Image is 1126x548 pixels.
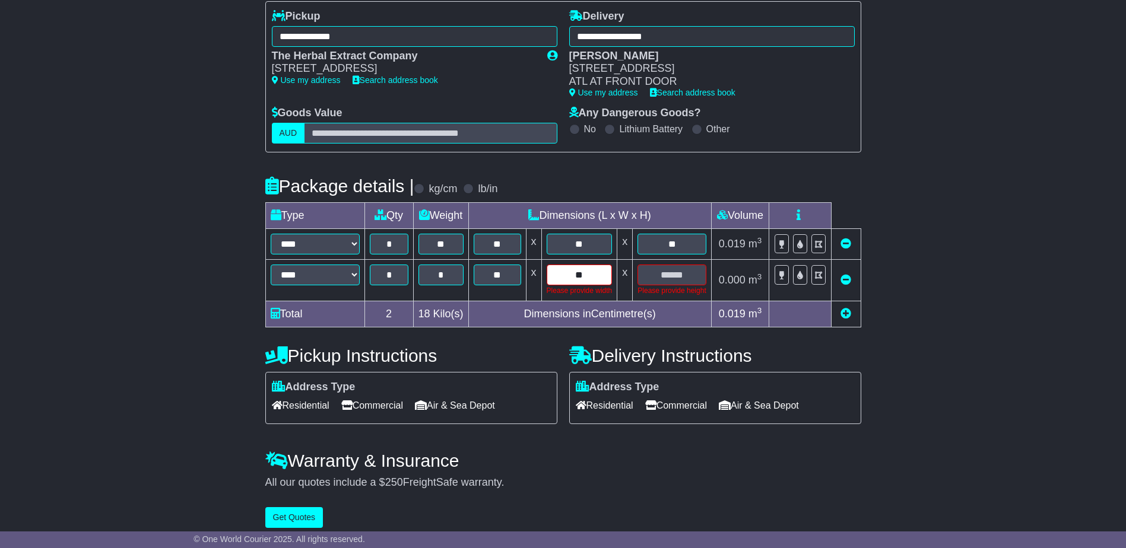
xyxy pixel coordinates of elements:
[645,396,707,415] span: Commercial
[353,75,438,85] a: Search address book
[569,62,843,75] div: [STREET_ADDRESS]
[711,202,769,228] td: Volume
[272,107,342,120] label: Goods Value
[748,274,762,286] span: m
[719,396,799,415] span: Air & Sea Depot
[617,228,633,259] td: x
[265,476,861,489] div: All our quotes include a $ FreightSafe warranty.
[418,308,430,320] span: 18
[719,274,746,286] span: 0.000
[265,202,364,228] td: Type
[650,88,735,97] a: Search address book
[840,274,851,286] a: Remove this item
[265,451,861,470] h4: Warranty & Insurance
[468,301,711,327] td: Dimensions in Centimetre(s)
[413,202,468,228] td: Weight
[637,285,706,296] div: Please provide height
[526,228,541,259] td: x
[840,308,851,320] a: Add new item
[364,301,413,327] td: 2
[265,301,364,327] td: Total
[569,10,624,23] label: Delivery
[265,507,323,528] button: Get Quotes
[526,259,541,301] td: x
[265,346,557,365] h4: Pickup Instructions
[719,238,746,250] span: 0.019
[757,236,762,245] sup: 3
[265,176,414,196] h4: Package details |
[194,534,365,544] span: © One World Courier 2025. All rights reserved.
[341,396,403,415] span: Commercial
[272,62,535,75] div: [STREET_ADDRESS]
[757,272,762,281] sup: 3
[757,306,762,315] sup: 3
[569,88,638,97] a: Use my address
[413,301,468,327] td: Kilo(s)
[569,107,701,120] label: Any Dangerous Goods?
[272,381,356,394] label: Address Type
[272,396,329,415] span: Residential
[748,238,762,250] span: m
[706,123,730,135] label: Other
[429,183,457,196] label: kg/cm
[584,123,596,135] label: No
[569,75,843,88] div: ATL AT FRONT DOOR
[272,10,321,23] label: Pickup
[364,202,413,228] td: Qty
[617,259,633,301] td: x
[272,75,341,85] a: Use my address
[272,50,535,63] div: The Herbal Extract Company
[415,396,495,415] span: Air & Sea Depot
[385,476,403,488] span: 250
[569,50,843,63] div: [PERSON_NAME]
[719,308,746,320] span: 0.019
[547,285,613,296] div: Please provide width
[619,123,683,135] label: Lithium Battery
[569,346,861,365] h4: Delivery Instructions
[576,381,659,394] label: Address Type
[272,123,305,144] label: AUD
[576,396,633,415] span: Residential
[468,202,711,228] td: Dimensions (L x W x H)
[478,183,497,196] label: lb/in
[840,238,851,250] a: Remove this item
[748,308,762,320] span: m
